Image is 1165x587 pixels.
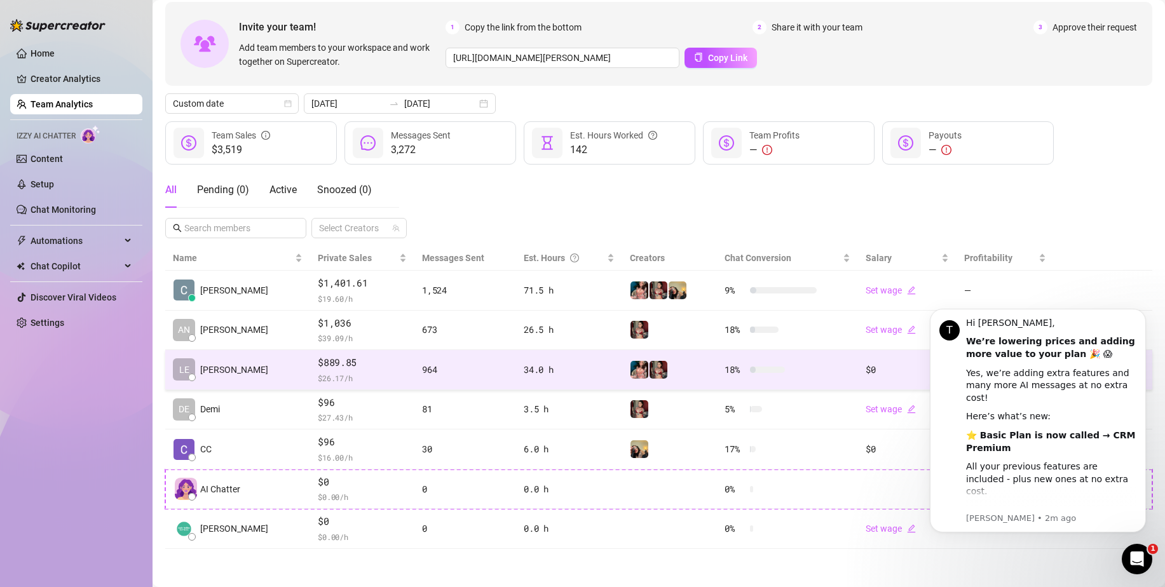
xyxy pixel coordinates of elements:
[749,142,800,158] div: —
[749,130,800,140] span: Team Profits
[422,363,508,377] div: 964
[184,221,289,235] input: Search members
[524,482,615,496] div: 0.0 h
[318,490,407,503] span: $ 0.00 /h
[422,323,508,337] div: 673
[31,154,63,164] a: Content
[650,281,667,299] img: Demi
[173,94,291,113] span: Custom date
[866,523,916,534] a: Set wageedit
[708,53,747,63] span: Copy Link
[907,325,916,334] span: edit
[165,246,310,271] th: Name
[866,285,916,295] a: Set wageedit
[648,128,657,142] span: question-circle
[524,402,615,416] div: 3.5 h
[212,142,270,158] span: $3,519
[762,145,772,155] span: exclamation-circle
[392,224,400,232] span: team
[173,224,182,233] span: search
[179,363,189,377] span: LE
[725,283,745,297] span: 9 %
[31,69,132,89] a: Creator Analytics
[174,439,194,460] img: CC
[907,286,916,295] span: edit
[31,205,96,215] a: Chat Monitoring
[630,400,648,418] img: Demi
[31,256,121,276] span: Chat Copilot
[261,128,270,142] span: info-circle
[318,253,372,263] span: Private Sales
[929,130,962,140] span: Payouts
[725,522,745,536] span: 0 %
[570,142,657,158] span: 142
[179,402,189,416] span: DE
[239,41,440,69] span: Add team members to your workspace and work together on Supercreator.
[630,361,648,379] img: PeggySue
[957,271,1053,311] td: —
[422,253,484,263] span: Messages Sent
[570,251,579,265] span: question-circle
[81,125,100,144] img: AI Chatter
[389,98,399,109] span: swap-right
[524,363,615,377] div: 34.0 h
[17,262,25,271] img: Chat Copilot
[630,440,648,458] img: Mistress
[422,482,508,496] div: 0
[1033,20,1047,34] span: 3
[929,142,962,158] div: —
[725,482,745,496] span: 0 %
[391,130,451,140] span: Messages Sent
[17,236,27,246] span: thunderbolt
[311,97,384,111] input: Start date
[725,363,745,377] span: 18 %
[866,363,949,377] div: $0
[422,442,508,456] div: 30
[55,223,226,234] p: Message from Tanya, sent 2m ago
[524,442,615,456] div: 6.0 h
[694,53,703,62] span: copy
[284,100,292,107] span: calendar
[31,318,64,328] a: Settings
[964,253,1012,263] span: Profitability
[685,48,757,68] button: Copy Link
[200,522,268,536] span: [PERSON_NAME]
[318,395,407,410] span: $96
[941,145,951,155] span: exclamation-circle
[630,281,648,299] img: PeggySue
[360,135,376,151] span: message
[391,142,451,158] span: 3,272
[175,478,197,500] img: izzy-ai-chatter-avatar-DDCN_rTZ.svg
[1122,544,1152,574] iframe: Intercom live chat
[200,482,240,496] span: AI Chatter
[907,405,916,414] span: edit
[200,363,268,377] span: [PERSON_NAME]
[524,283,615,297] div: 71.5 h
[540,135,555,151] span: hourglass
[165,182,177,198] div: All
[17,130,76,142] span: Izzy AI Chatter
[1148,544,1158,554] span: 1
[719,135,734,151] span: dollar-circle
[318,316,407,331] span: $1,036
[200,442,212,456] span: CC
[318,332,407,344] span: $ 39.09 /h
[318,411,407,424] span: $ 27.43 /h
[318,355,407,370] span: $889.85
[318,451,407,464] span: $ 16.00 /h
[725,402,745,416] span: 5 %
[446,20,460,34] span: 1
[422,522,508,536] div: 0
[630,321,648,339] img: Demi
[772,20,862,34] span: Share it with your team
[55,215,226,277] div: You now get full analytics with advanced creator stats, sales tracking, chatter performance, and ...
[911,290,1165,553] iframe: Intercom notifications message
[524,323,615,337] div: 26.5 h
[269,184,297,196] span: Active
